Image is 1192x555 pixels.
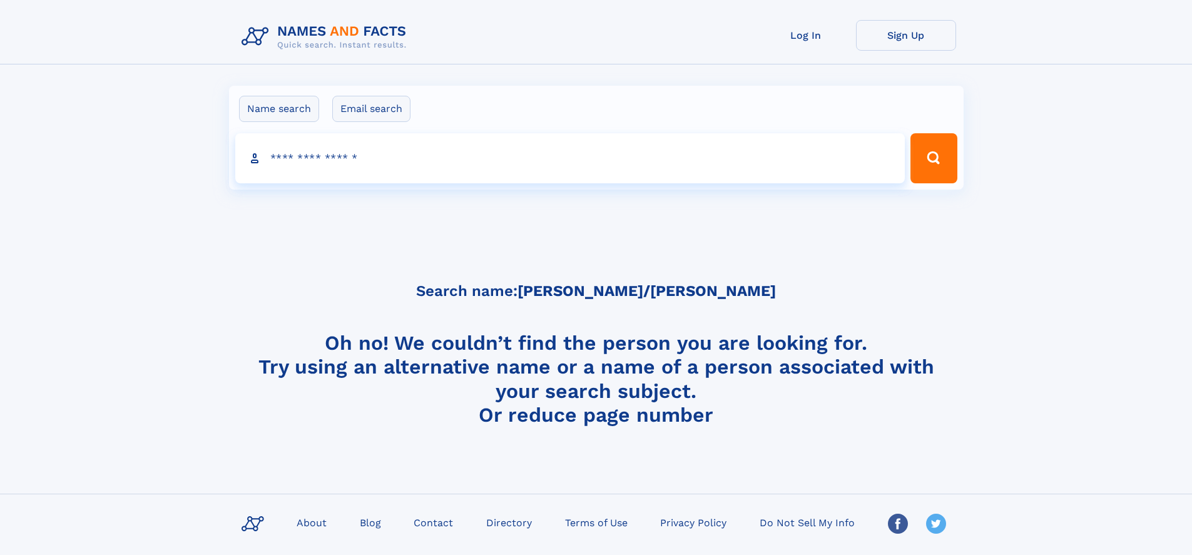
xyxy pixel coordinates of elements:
a: Log In [756,20,856,51]
b: [PERSON_NAME]/[PERSON_NAME] [517,282,776,300]
label: Name search [239,96,319,122]
label: Email search [332,96,410,122]
a: Terms of Use [560,513,633,531]
button: Search Button [910,133,957,183]
a: Directory [481,513,537,531]
input: search input [235,133,905,183]
a: Privacy Policy [655,513,731,531]
a: Sign Up [856,20,956,51]
img: Logo Names and Facts [237,20,417,54]
a: Blog [355,513,386,531]
a: About [292,513,332,531]
h4: Oh no! We couldn’t find the person you are looking for. Try using an alternative name or a name o... [237,331,956,426]
img: Twitter [926,514,946,534]
a: Do Not Sell My Info [755,513,860,531]
img: Facebook [888,514,908,534]
h5: Search name: [416,283,776,300]
a: Contact [409,513,458,531]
